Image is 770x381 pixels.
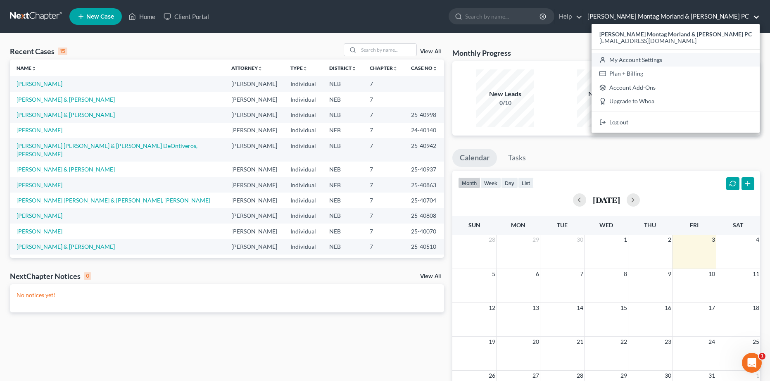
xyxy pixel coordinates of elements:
span: 22 [620,337,628,347]
td: 7 [363,92,404,107]
a: [PERSON_NAME] & [PERSON_NAME] [17,166,115,173]
td: Individual [284,92,323,107]
i: unfold_more [303,66,308,71]
td: 7 [363,239,404,255]
div: NextChapter Notices [10,271,91,281]
td: [PERSON_NAME] [225,107,284,122]
i: unfold_more [31,66,36,71]
td: 25-40863 [404,177,444,193]
td: 7 [363,177,404,193]
i: unfold_more [258,66,263,71]
span: 15 [620,303,628,313]
a: My Account Settings [592,53,760,67]
span: 1 [755,371,760,381]
span: 19 [488,337,496,347]
td: 25-40937 [404,162,444,177]
span: Sat [733,221,743,229]
span: 13 [532,303,540,313]
td: [PERSON_NAME] [225,76,284,91]
span: 17 [708,303,716,313]
span: 29 [532,235,540,245]
td: 7 [363,208,404,224]
td: 25-40070 [404,224,444,239]
a: Upgrade to Whoa [592,95,760,109]
a: [PERSON_NAME] [17,181,62,188]
span: 10 [708,269,716,279]
span: 29 [620,371,628,381]
a: [PERSON_NAME] [PERSON_NAME] & [PERSON_NAME] DeOntiveros, [PERSON_NAME] [17,142,197,157]
td: 25-40704 [404,193,444,208]
td: [PERSON_NAME] [225,138,284,162]
span: Wed [599,221,613,229]
td: Individual [284,107,323,122]
div: New Clients [577,89,635,99]
td: NEB [323,107,363,122]
td: 7 [363,255,404,270]
td: Individual [284,177,323,193]
a: Home [124,9,159,24]
td: NEB [323,193,363,208]
td: Individual [284,162,323,177]
td: [PERSON_NAME] [225,255,284,270]
span: 27 [532,371,540,381]
span: [EMAIL_ADDRESS][DOMAIN_NAME] [599,37,696,44]
a: [PERSON_NAME] [PERSON_NAME] & [PERSON_NAME], [PERSON_NAME] [17,197,210,204]
td: 7 [363,123,404,138]
div: New Leads [476,89,534,99]
button: month [458,177,480,188]
span: 25 [752,337,760,347]
button: day [501,177,518,188]
span: 31 [708,371,716,381]
td: [PERSON_NAME] [225,224,284,239]
td: 7 [363,193,404,208]
a: View All [420,274,441,279]
div: 0/10 [476,99,534,107]
td: Individual [284,224,323,239]
i: unfold_more [352,66,356,71]
span: 14 [576,303,584,313]
div: 15 [58,48,67,55]
input: Search by name... [359,44,416,56]
span: 6 [535,269,540,279]
td: Individual [284,123,323,138]
div: 0/10 [577,99,635,107]
span: Sun [468,221,480,229]
td: NEB [323,92,363,107]
a: [PERSON_NAME] & [PERSON_NAME] [17,96,115,103]
td: NEB [323,239,363,255]
td: [PERSON_NAME] [225,193,284,208]
span: 26 [488,371,496,381]
span: 7 [579,269,584,279]
i: unfold_more [433,66,437,71]
a: [PERSON_NAME] & [PERSON_NAME] [17,111,115,118]
a: Tasks [501,149,533,167]
td: 7 [363,138,404,162]
span: 4 [755,235,760,245]
span: 30 [664,371,672,381]
span: 1 [759,353,765,360]
td: NEB [323,177,363,193]
td: [PERSON_NAME] [225,162,284,177]
span: 23 [664,337,672,347]
a: Account Add-Ons [592,81,760,95]
a: Typeunfold_more [290,65,308,71]
a: [PERSON_NAME] [17,212,62,219]
td: [PERSON_NAME] [225,208,284,224]
a: Log out [592,115,760,129]
p: No notices yet! [17,291,437,299]
span: 18 [752,303,760,313]
span: New Case [86,14,114,20]
strong: [PERSON_NAME] Montag Morland & [PERSON_NAME] PC [599,31,752,38]
a: View All [420,49,441,55]
span: 2 [667,235,672,245]
td: Individual [284,193,323,208]
input: Search by name... [465,9,541,24]
button: list [518,177,534,188]
td: 7 [363,76,404,91]
td: [PERSON_NAME] [225,177,284,193]
span: Thu [644,221,656,229]
span: 24 [708,337,716,347]
span: 1 [623,235,628,245]
td: Individual [284,255,323,270]
span: 9 [667,269,672,279]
